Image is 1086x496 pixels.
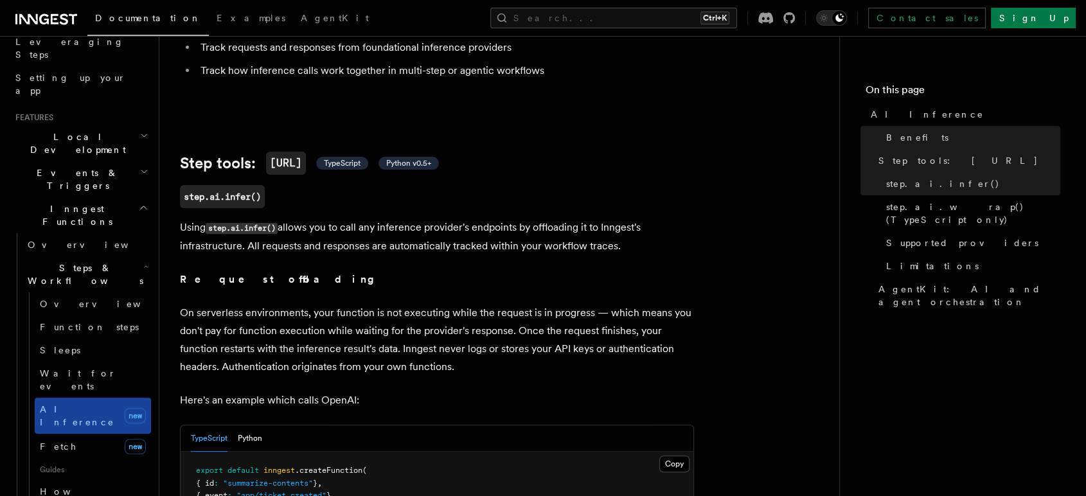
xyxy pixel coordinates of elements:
button: Python [238,425,262,452]
button: Inngest Functions [10,197,151,233]
a: Wait for events [35,362,151,398]
span: Fetch [40,441,77,452]
a: Sign Up [991,8,1076,28]
span: export [196,466,223,475]
a: Step tools: [URL] [873,149,1060,172]
span: Local Development [10,130,140,156]
span: Python v0.5+ [386,158,431,168]
a: Benefits [881,126,1060,149]
span: TypeScript [324,158,361,168]
a: Supported providers [881,231,1060,254]
a: Step tools:[URL] TypeScript Python v0.5+ [180,152,439,175]
span: Supported providers [886,236,1038,249]
button: Copy [659,456,690,472]
a: Examples [209,4,293,35]
a: Fetchnew [35,434,151,459]
span: default [227,466,259,475]
span: AI Inference [40,404,114,427]
code: step.ai.infer() [206,223,278,234]
h4: On this page [866,82,1060,103]
span: Limitations [886,260,979,272]
span: Setting up your app [15,73,126,96]
a: step.ai.wrap() (TypeScript only) [881,195,1060,231]
a: Function steps [35,315,151,339]
span: { id [196,479,214,488]
a: AI Inferencenew [35,398,151,434]
p: On serverless environments, your function is not executing while the request is in progress — whi... [180,304,694,376]
a: AI Inference [866,103,1060,126]
a: Sleeps [35,339,151,362]
span: AgentKit: AI and agent orchestration [878,283,1060,308]
li: Track how inference calls work together in multi-step or agentic workflows [197,62,694,80]
span: step.ai.wrap() (TypeScript only) [886,200,1060,226]
p: Using allows you to call any inference provider's endpoints by offloading it to Inngest's infrast... [180,218,694,255]
span: ( [362,466,367,475]
span: Examples [217,13,285,23]
span: Features [10,112,53,123]
a: step.ai.infer() [881,172,1060,195]
span: Wait for events [40,368,116,391]
button: Events & Triggers [10,161,151,197]
span: step.ai.infer() [886,177,1000,190]
a: AgentKit: AI and agent orchestration [873,278,1060,314]
span: Documentation [95,13,201,23]
span: AgentKit [301,13,369,23]
span: AI Inference [871,108,984,121]
a: Contact sales [868,8,986,28]
span: inngest [263,466,295,475]
a: Leveraging Steps [10,30,151,66]
span: new [125,408,146,423]
span: .createFunction [295,466,362,475]
span: : [214,479,218,488]
button: TypeScript [191,425,227,452]
a: step.ai.infer() [180,185,265,208]
span: Leveraging Steps [15,37,124,60]
span: Sleeps [40,345,80,355]
span: Step tools: [URL] [878,154,1038,167]
button: Toggle dark mode [816,10,847,26]
span: Inngest Functions [10,202,139,228]
span: Overview [40,299,172,309]
a: AgentKit [293,4,377,35]
span: Overview [28,240,160,250]
strong: Request offloading [180,273,384,285]
button: Steps & Workflows [22,256,151,292]
button: Local Development [10,125,151,161]
button: Search...Ctrl+K [490,8,737,28]
kbd: Ctrl+K [700,12,729,24]
span: Steps & Workflows [22,261,143,287]
a: Documentation [87,4,209,36]
a: Overview [35,292,151,315]
span: new [125,439,146,454]
span: Guides [35,459,151,480]
a: Setting up your app [10,66,151,102]
code: [URL] [266,152,306,175]
p: Here's an example which calls OpenAI: [180,391,694,409]
span: Benefits [886,131,948,144]
a: Limitations [881,254,1060,278]
span: } [313,479,317,488]
li: Track requests and responses from foundational inference providers [197,39,694,57]
span: Events & Triggers [10,166,140,192]
span: "summarize-contents" [223,479,313,488]
a: Overview [22,233,151,256]
span: , [317,479,322,488]
span: Function steps [40,322,139,332]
